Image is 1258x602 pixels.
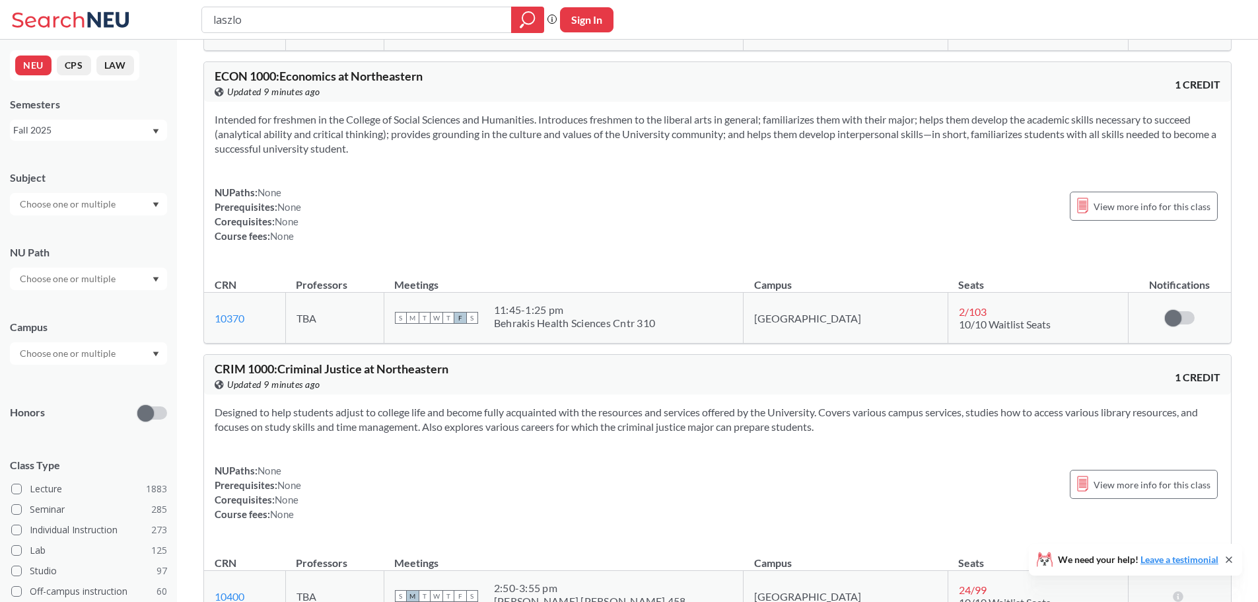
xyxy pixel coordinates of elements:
[1058,555,1218,564] span: We need your help!
[215,556,236,570] div: CRN
[285,543,384,571] th: Professors
[419,590,431,602] span: T
[948,264,1128,293] th: Seats
[153,202,159,207] svg: Dropdown arrow
[1175,77,1220,92] span: 1 CREDIT
[270,230,294,242] span: None
[494,582,686,595] div: 2:50 - 3:55 pm
[959,583,987,596] span: 24 / 99
[11,480,167,498] label: Lecture
[395,590,407,602] span: S
[215,312,244,324] a: 10370
[212,9,502,31] input: Class, professor, course number, "phrase"
[151,502,167,517] span: 285
[419,312,431,324] span: T
[10,97,167,112] div: Semesters
[57,56,91,75] button: CPS
[157,584,167,599] span: 60
[959,305,987,318] span: 2 / 103
[13,196,124,212] input: Choose one or multiple
[395,312,407,324] span: S
[744,543,948,571] th: Campus
[151,543,167,558] span: 125
[442,590,454,602] span: T
[15,56,52,75] button: NEU
[442,312,454,324] span: T
[10,193,167,215] div: Dropdown arrow
[494,303,655,317] div: 11:45 - 1:25 pm
[277,201,301,213] span: None
[11,521,167,539] label: Individual Instruction
[1175,370,1220,385] span: 1 CREDIT
[10,320,167,334] div: Campus
[215,69,423,83] span: ECON 1000 : Economics at Northeastern
[153,352,159,357] svg: Dropdown arrow
[10,120,167,141] div: Fall 2025Dropdown arrow
[1094,476,1210,493] span: View more info for this class
[1129,543,1232,571] th: Notifications
[13,271,124,287] input: Choose one or multiple
[227,85,320,99] span: Updated 9 minutes ago
[454,312,466,324] span: F
[466,590,478,602] span: S
[11,562,167,580] label: Studio
[258,465,281,476] span: None
[466,312,478,324] span: S
[10,342,167,365] div: Dropdown arrow
[454,590,466,602] span: F
[13,123,151,137] div: Fall 2025
[431,312,442,324] span: W
[10,268,167,290] div: Dropdown arrow
[215,112,1220,156] section: Intended for freshmen in the College of Social Sciences and Humanities. Introduces freshmen to th...
[959,318,1051,330] span: 10/10 Waitlist Seats
[227,377,320,392] span: Updated 9 minutes ago
[96,56,134,75] button: LAW
[511,7,544,33] div: magnifying glass
[270,508,294,520] span: None
[407,590,419,602] span: M
[11,501,167,518] label: Seminar
[153,129,159,134] svg: Dropdown arrow
[275,494,298,506] span: None
[407,312,419,324] span: M
[146,482,167,496] span: 1883
[10,245,167,260] div: NU Path
[11,583,167,600] label: Off-campus instruction
[215,361,448,376] span: CRIM 1000 : Criminal Justice at Northeastern
[275,215,298,227] span: None
[285,293,384,344] td: TBA
[431,590,442,602] span: W
[13,346,124,361] input: Choose one or multiple
[157,564,167,578] span: 97
[560,7,613,32] button: Sign In
[10,458,167,472] span: Class Type
[948,543,1128,571] th: Seats
[285,264,384,293] th: Professors
[744,264,948,293] th: Campus
[258,186,281,198] span: None
[384,264,743,293] th: Meetings
[494,317,655,330] div: Behrakis Health Sciences Cntr 310
[1094,198,1210,215] span: View more info for this class
[215,278,236,292] div: CRN
[277,479,301,491] span: None
[384,543,743,571] th: Meetings
[215,463,301,521] div: NUPaths: Prerequisites: Corequisites: Course fees:
[1140,554,1218,565] a: Leave a testimonial
[215,185,301,243] div: NUPaths: Prerequisites: Corequisites: Course fees:
[153,277,159,282] svg: Dropdown arrow
[151,523,167,537] span: 273
[10,405,45,420] p: Honors
[744,293,948,344] td: [GEOGRAPHIC_DATA]
[520,11,536,29] svg: magnifying glass
[10,170,167,185] div: Subject
[11,542,167,559] label: Lab
[215,405,1220,434] section: Designed to help students adjust to college life and become fully acquainted with the resources a...
[1129,264,1232,293] th: Notifications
